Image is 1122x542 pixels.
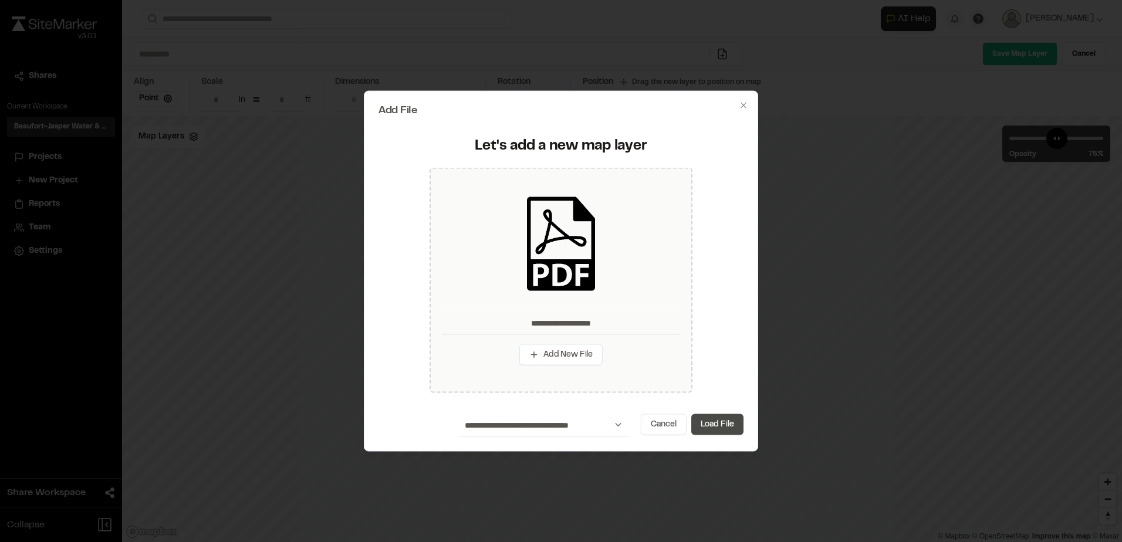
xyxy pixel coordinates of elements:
[386,137,736,156] div: Let's add a new map layer
[378,106,744,116] h2: Add File
[430,167,692,392] div: Add New File
[641,414,687,435] button: Cancel
[514,197,608,291] img: pdf_black_icon.png
[519,344,603,365] button: Add New File
[691,414,744,435] button: Load File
